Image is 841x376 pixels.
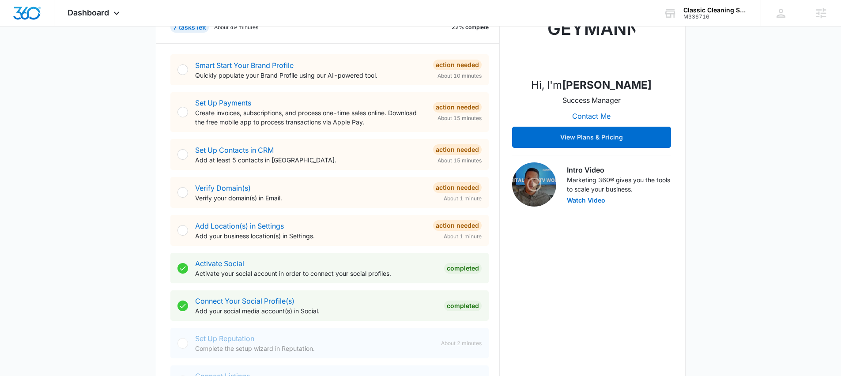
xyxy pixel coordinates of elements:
a: Add Location(s) in Settings [195,222,284,230]
div: account id [683,14,748,20]
span: About 2 minutes [441,339,482,347]
a: Connect Your Social Profile(s) [195,297,294,305]
div: Completed [444,263,482,274]
p: Activate your social account in order to connect your social profiles. [195,269,437,278]
div: account name [683,7,748,14]
p: Add your business location(s) in Settings. [195,231,426,241]
a: Activate Social [195,259,244,268]
p: Add your social media account(s) in Social. [195,306,437,316]
p: Complete the setup wizard in Reputation. [195,344,434,353]
span: Dashboard [68,8,109,17]
div: Completed [444,301,482,311]
span: About 1 minute [444,233,482,241]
